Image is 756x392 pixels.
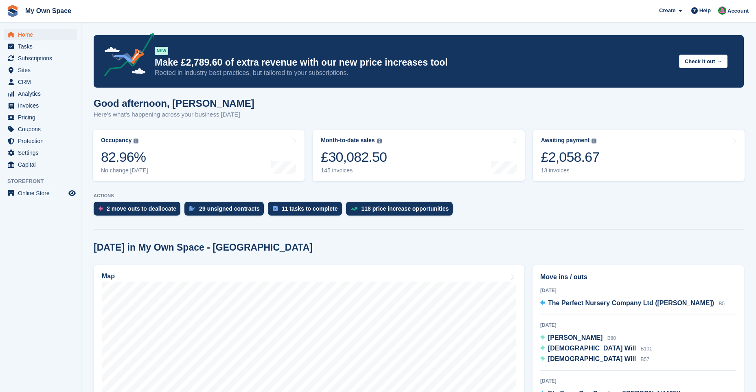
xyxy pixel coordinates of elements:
[313,130,524,181] a: Month-to-date sales £30,082.50 145 invoices
[4,64,77,76] a: menu
[641,357,649,362] span: B57
[540,354,649,365] a: [DEMOGRAPHIC_DATA] Will B57
[607,335,616,341] span: B80
[699,7,711,15] span: Help
[728,7,749,15] span: Account
[18,64,67,76] span: Sites
[18,187,67,199] span: Online Store
[679,55,728,68] button: Check it out →
[548,334,603,341] span: [PERSON_NAME]
[273,206,278,211] img: task-75834270c22a3079a89374b754ae025e5fb1db73e45f91037f5363f120a921f8.svg
[94,193,744,198] p: ACTIONS
[540,287,736,294] div: [DATE]
[184,202,268,220] a: 29 unsigned contracts
[4,29,77,40] a: menu
[155,57,673,68] p: Make £2,789.60 of extra revenue with our new price increases tool
[541,149,600,165] div: £2,058.67
[4,53,77,64] a: menu
[18,88,67,99] span: Analytics
[268,202,346,220] a: 11 tasks to complete
[18,147,67,159] span: Settings
[101,149,148,165] div: 82.96%
[4,76,77,88] a: menu
[4,41,77,52] a: menu
[641,346,652,352] span: B101
[189,206,195,211] img: contract_signature_icon-13c848040528278c33f63329250d36e43548de30e8caae1d1a13099fd9432cc5.svg
[67,188,77,198] a: Preview store
[18,135,67,147] span: Protection
[540,298,725,309] a: The Perfect Nursery Company Ltd ([PERSON_NAME]) B5
[540,333,616,344] a: [PERSON_NAME] B80
[548,345,636,352] span: [DEMOGRAPHIC_DATA] Will
[18,123,67,135] span: Coupons
[282,205,338,212] div: 11 tasks to complete
[94,242,313,253] h2: [DATE] in My Own Space - [GEOGRAPHIC_DATA]
[18,41,67,52] span: Tasks
[101,137,131,144] div: Occupancy
[18,53,67,64] span: Subscriptions
[101,167,148,174] div: No change [DATE]
[4,147,77,159] a: menu
[321,137,375,144] div: Month-to-date sales
[18,29,67,40] span: Home
[548,355,636,362] span: [DEMOGRAPHIC_DATA] Will
[94,202,184,220] a: 2 move outs to deallocate
[18,159,67,170] span: Capital
[540,377,736,385] div: [DATE]
[346,202,457,220] a: 118 price increase opportunities
[659,7,675,15] span: Create
[107,205,176,212] div: 2 move outs to deallocate
[99,206,103,211] img: move_outs_to_deallocate_icon-f764333ba52eb49d3ac5e1228854f67142a1ed5810a6f6cc68b1a99e826820c5.svg
[7,177,81,185] span: Storefront
[4,112,77,123] a: menu
[541,137,590,144] div: Awaiting payment
[321,167,387,174] div: 145 invoices
[97,33,154,79] img: price-adjustments-announcement-icon-8257ccfd72463d97f412b2fc003d46551f7dbcb40ab6d574587a9cd5c0d94...
[93,130,305,181] a: Occupancy 82.96% No change [DATE]
[134,139,138,143] img: icon-info-grey-7440780725fd019a000dd9b08b2336e03edf1995a4989e88bcd33f0948082b44.svg
[22,4,75,18] a: My Own Space
[4,100,77,111] a: menu
[540,322,736,329] div: [DATE]
[540,344,652,354] a: [DEMOGRAPHIC_DATA] Will B101
[18,76,67,88] span: CRM
[362,205,449,212] div: 118 price increase opportunities
[4,135,77,147] a: menu
[7,5,19,17] img: stora-icon-8386f47178a22dfd0bd8f6a31ec36ba5ce8667c1dd55bd0f319d3a0aa187defe.svg
[4,123,77,135] a: menu
[377,139,382,143] img: icon-info-grey-7440780725fd019a000dd9b08b2336e03edf1995a4989e88bcd33f0948082b44.svg
[18,100,67,111] span: Invoices
[548,300,714,306] span: The Perfect Nursery Company Ltd ([PERSON_NAME])
[719,301,725,306] span: B5
[155,47,168,55] div: NEW
[155,68,673,77] p: Rooted in industry best practices, but tailored to your subscriptions.
[4,159,77,170] a: menu
[533,130,745,181] a: Awaiting payment £2,058.67 13 invoices
[321,149,387,165] div: £30,082.50
[18,112,67,123] span: Pricing
[351,207,357,211] img: price_increase_opportunities-93ffe204e8149a01c8c9dc8f82e8f89637d9d84a8eef4429ea346261dce0b2c0.svg
[592,139,596,143] img: icon-info-grey-7440780725fd019a000dd9b08b2336e03edf1995a4989e88bcd33f0948082b44.svg
[4,88,77,99] a: menu
[540,272,736,282] h2: Move ins / outs
[718,7,726,15] img: Lucy Parry
[94,110,254,119] p: Here's what's happening across your business [DATE]
[541,167,600,174] div: 13 invoices
[4,187,77,199] a: menu
[102,273,115,280] h2: Map
[94,98,254,109] h1: Good afternoon, [PERSON_NAME]
[199,205,260,212] div: 29 unsigned contracts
